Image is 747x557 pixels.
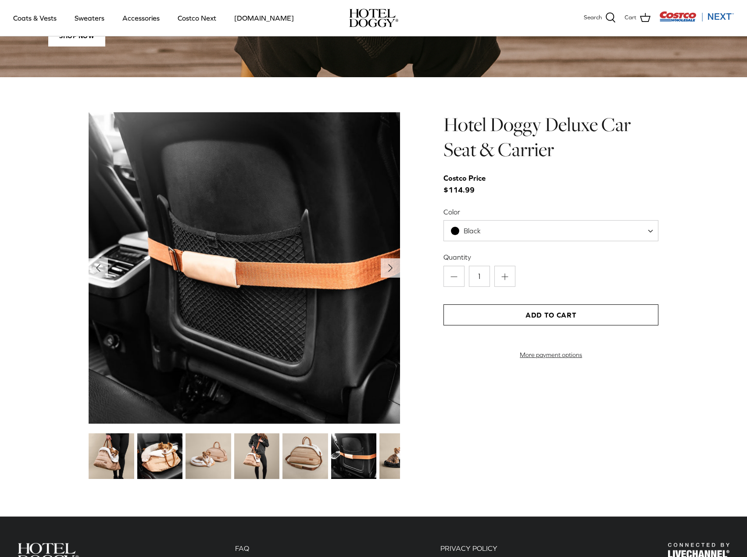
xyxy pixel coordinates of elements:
img: small dog in a tan dog carrier on a black seat in the car [137,433,182,478]
button: Add to Cart [443,304,658,325]
a: PRIVACY POLICY [440,544,497,552]
input: Quantity [469,266,490,287]
a: Cart [625,12,650,24]
span: Search [584,13,602,22]
span: $114.99 [443,172,494,196]
a: Costco Next [170,3,224,33]
img: Costco Next [659,11,734,22]
a: Coats & Vests [5,3,64,33]
label: Quantity [443,252,658,262]
a: Search [584,12,616,24]
a: hoteldoggy.com hoteldoggycom [349,9,398,27]
img: hoteldoggycom [349,9,398,27]
button: Next [381,258,400,278]
div: Costco Price [443,172,486,184]
a: More payment options [443,351,658,359]
span: Black [444,226,498,236]
h1: Hotel Doggy Deluxe Car Seat & Carrier [443,112,658,162]
a: [DOMAIN_NAME] [226,3,302,33]
label: Color [443,207,658,217]
span: Black [464,227,481,235]
button: Previous [89,258,108,278]
a: FAQ [235,544,249,552]
a: Visit Costco Next [659,17,734,23]
span: Cart [625,13,636,22]
span: Black [443,220,658,241]
a: Sweaters [67,3,112,33]
a: Accessories [114,3,168,33]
